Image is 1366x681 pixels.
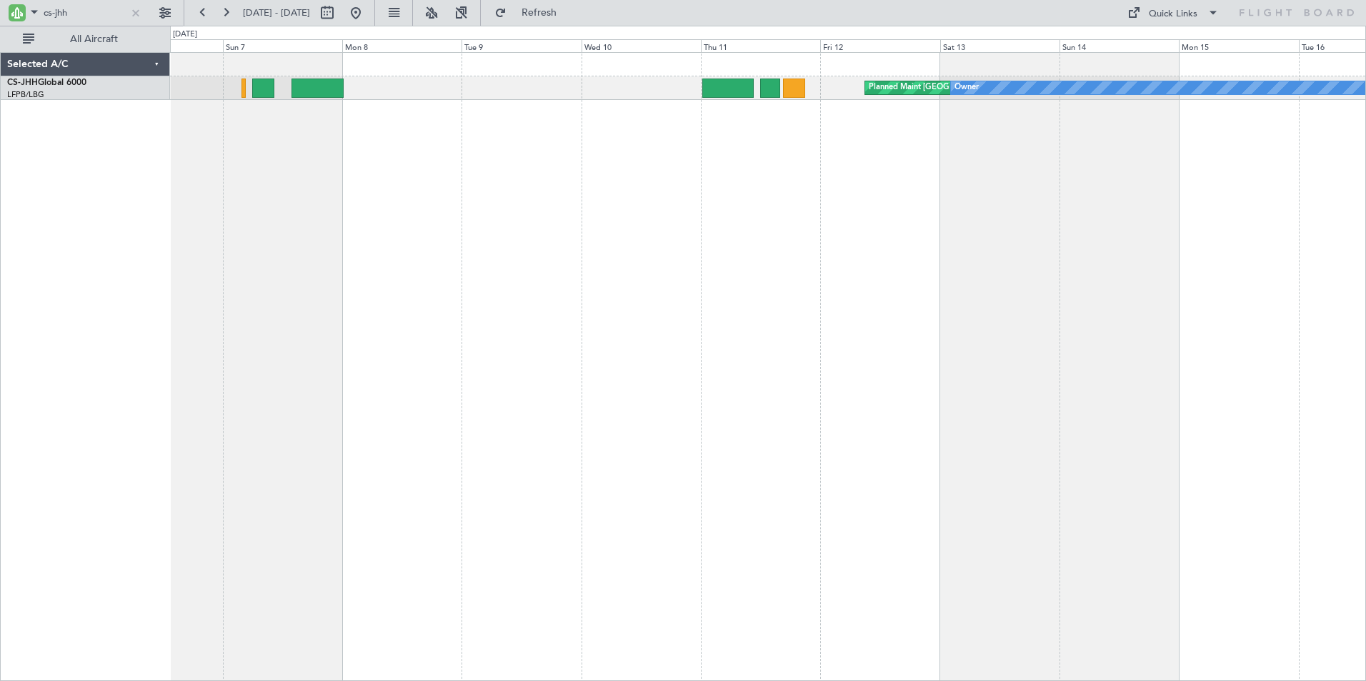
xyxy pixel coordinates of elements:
div: Sun 14 [1060,39,1179,52]
div: Thu 11 [701,39,820,52]
div: Owner [954,77,979,99]
div: Tue 9 [462,39,581,52]
div: Mon 8 [342,39,462,52]
a: LFPB/LBG [7,89,44,100]
div: Fri 12 [820,39,939,52]
span: All Aircraft [37,34,151,44]
div: Mon 15 [1179,39,1298,52]
div: Sun 7 [223,39,342,52]
div: Sat 13 [940,39,1060,52]
div: Quick Links [1149,7,1197,21]
div: Wed 10 [582,39,701,52]
a: CS-JHHGlobal 6000 [7,79,86,87]
span: CS-JHH [7,79,38,87]
input: A/C (Reg. or Type) [44,2,126,24]
button: Quick Links [1120,1,1226,24]
button: All Aircraft [16,28,155,51]
span: Refresh [509,8,569,18]
span: [DATE] - [DATE] [243,6,310,19]
div: Planned Maint [GEOGRAPHIC_DATA] ([GEOGRAPHIC_DATA]) [869,77,1094,99]
button: Refresh [488,1,574,24]
div: [DATE] [173,29,197,41]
